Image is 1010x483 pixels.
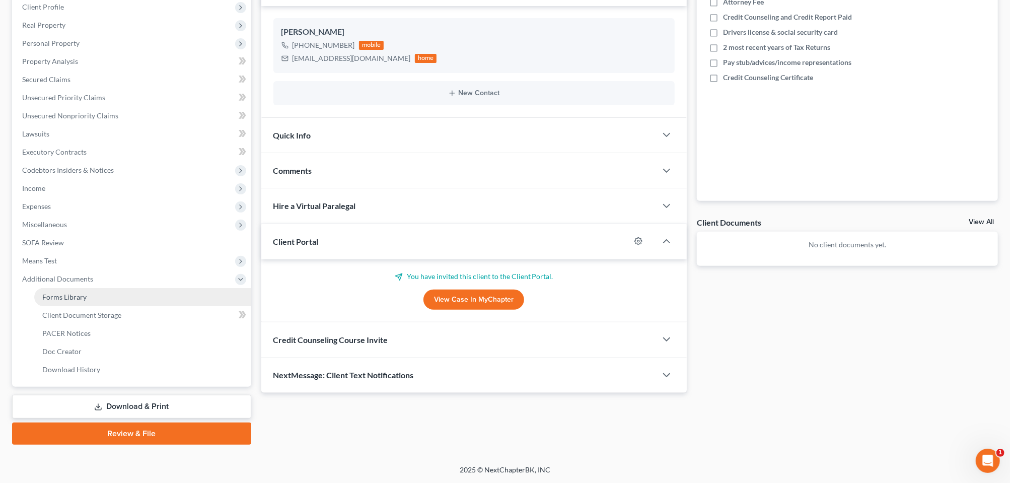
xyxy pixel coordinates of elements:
[12,423,251,445] a: Review & File
[14,89,251,107] a: Unsecured Priority Claims
[293,53,411,63] div: [EMAIL_ADDRESS][DOMAIN_NAME]
[423,290,524,310] a: View Case in MyChapter
[273,166,312,175] span: Comments
[14,125,251,143] a: Lawsuits
[996,449,1004,457] span: 1
[705,240,990,250] p: No client documents yet.
[34,342,251,361] a: Doc Creator
[14,107,251,125] a: Unsecured Nonpriority Claims
[218,465,792,483] div: 2025 © NextChapterBK, INC
[22,129,49,138] span: Lawsuits
[723,73,813,83] span: Credit Counseling Certificate
[22,184,45,192] span: Income
[22,57,78,65] span: Property Analysis
[273,201,356,211] span: Hire a Virtual Paralegal
[42,311,121,319] span: Client Document Storage
[34,324,251,342] a: PACER Notices
[359,41,384,50] div: mobile
[281,26,667,38] div: [PERSON_NAME]
[22,274,93,283] span: Additional Documents
[273,335,388,344] span: Credit Counseling Course Invite
[415,54,437,63] div: home
[723,42,830,52] span: 2 most recent years of Tax Returns
[22,202,51,211] span: Expenses
[273,237,319,246] span: Client Portal
[969,219,994,226] a: View All
[22,93,105,102] span: Unsecured Priority Claims
[273,130,311,140] span: Quick Info
[22,220,67,229] span: Miscellaneous
[42,329,91,337] span: PACER Notices
[22,166,114,174] span: Codebtors Insiders & Notices
[12,395,251,419] a: Download & Print
[34,306,251,324] a: Client Document Storage
[42,365,100,374] span: Download History
[293,40,355,50] div: [PHONE_NUMBER]
[697,217,761,228] div: Client Documents
[22,148,87,156] span: Executory Contracts
[976,449,1000,473] iframe: Intercom live chat
[723,12,852,22] span: Credit Counseling and Credit Report Paid
[22,75,70,84] span: Secured Claims
[34,361,251,379] a: Download History
[723,27,838,37] span: Drivers license & social security card
[14,143,251,161] a: Executory Contracts
[14,234,251,252] a: SOFA Review
[22,238,64,247] span: SOFA Review
[273,370,414,380] span: NextMessage: Client Text Notifications
[42,347,82,356] span: Doc Creator
[22,21,65,29] span: Real Property
[14,52,251,71] a: Property Analysis
[14,71,251,89] a: Secured Claims
[22,3,64,11] span: Client Profile
[34,288,251,306] a: Forms Library
[273,271,675,282] p: You have invited this client to the Client Portal.
[22,39,80,47] span: Personal Property
[281,89,667,97] button: New Contact
[42,293,87,301] span: Forms Library
[723,57,851,67] span: Pay stub/advices/income representations
[22,111,118,120] span: Unsecured Nonpriority Claims
[22,256,57,265] span: Means Test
